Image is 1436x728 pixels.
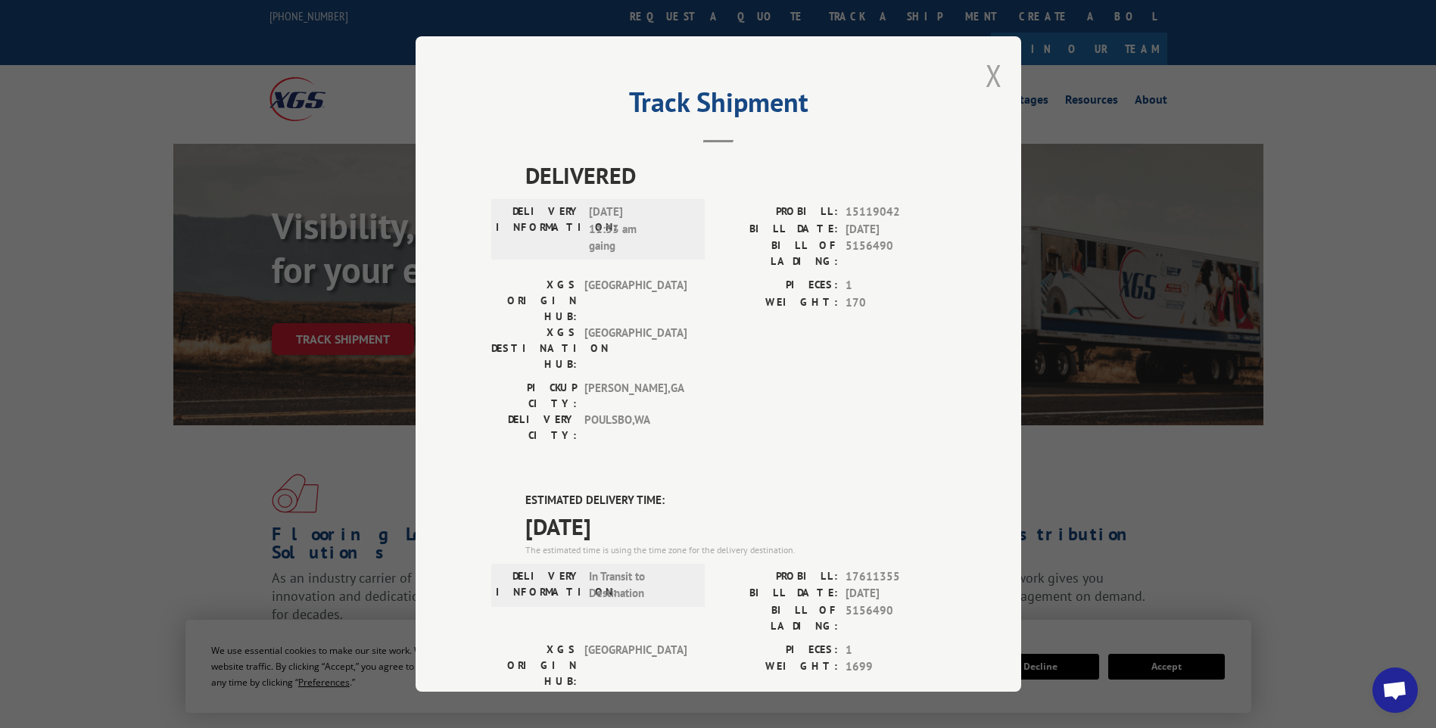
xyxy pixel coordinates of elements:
h2: Track Shipment [491,92,945,120]
label: DELIVERY INFORMATION: [496,204,581,255]
span: [DATE] [846,585,945,602]
span: 1699 [846,658,945,676]
span: POULSBO , WA [584,412,687,443]
span: [PERSON_NAME] , GA [584,380,687,412]
span: 1 [846,642,945,659]
label: BILL DATE: [718,585,838,602]
label: PROBILL: [718,568,838,586]
span: [DATE] 11:33 am gaing [589,204,691,255]
label: BILL OF LADING: [718,602,838,634]
span: 5156490 [846,602,945,634]
label: PIECES: [718,642,838,659]
div: Open chat [1372,667,1418,713]
label: WEIGHT: [718,294,838,312]
span: 1 [846,277,945,294]
span: [GEOGRAPHIC_DATA] [584,277,687,325]
label: WEIGHT: [718,658,838,676]
span: In Transit to Destination [589,568,691,602]
span: [DATE] [846,221,945,238]
label: PICKUP CITY: [491,380,577,412]
span: 17611355 [846,568,945,586]
label: PIECES: [718,277,838,294]
label: DELIVERY CITY: [491,412,577,443]
label: XGS ORIGIN HUB: [491,277,577,325]
span: 5156490 [846,238,945,269]
div: The estimated time is using the time zone for the delivery destination. [525,543,945,557]
span: [GEOGRAPHIC_DATA] [584,642,687,689]
label: ESTIMATED DELIVERY TIME: [525,492,945,509]
label: PROBILL: [718,204,838,221]
button: Close modal [986,55,1002,95]
label: BILL DATE: [718,221,838,238]
label: BILL OF LADING: [718,238,838,269]
span: DELIVERED [525,158,945,192]
label: XGS DESTINATION HUB: [491,325,577,372]
label: XGS ORIGIN HUB: [491,642,577,689]
span: [GEOGRAPHIC_DATA] [584,325,687,372]
span: [DATE] [525,509,945,543]
label: DELIVERY INFORMATION: [496,568,581,602]
span: 15119042 [846,204,945,221]
span: 170 [846,294,945,312]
